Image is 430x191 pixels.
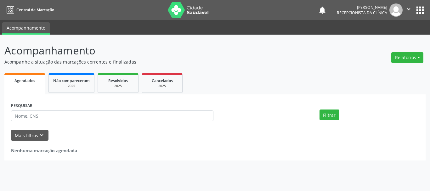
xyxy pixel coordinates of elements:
span: Recepcionista da clínica [337,10,387,15]
div: 2025 [146,84,178,88]
button: apps [415,5,426,16]
a: Acompanhamento [2,22,50,35]
button: Mais filtroskeyboard_arrow_down [11,130,48,141]
span: Não compareceram [53,78,90,83]
button:  [403,3,415,17]
i: keyboard_arrow_down [38,132,45,139]
span: Agendados [14,78,35,83]
img: img [389,3,403,17]
button: Relatórios [391,52,423,63]
label: PESQUISAR [11,101,32,111]
span: Cancelados [152,78,173,83]
span: Resolvidos [108,78,128,83]
div: 2025 [102,84,134,88]
p: Acompanhe a situação das marcações correntes e finalizadas [4,59,299,65]
span: Central de Marcação [16,7,54,13]
div: [PERSON_NAME] [337,5,387,10]
button: Filtrar [320,110,339,120]
i:  [405,6,412,13]
div: 2025 [53,84,90,88]
input: Nome, CNS [11,110,213,121]
button: notifications [318,6,327,14]
a: Central de Marcação [4,5,54,15]
p: Acompanhamento [4,43,299,59]
strong: Nenhuma marcação agendada [11,148,77,154]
